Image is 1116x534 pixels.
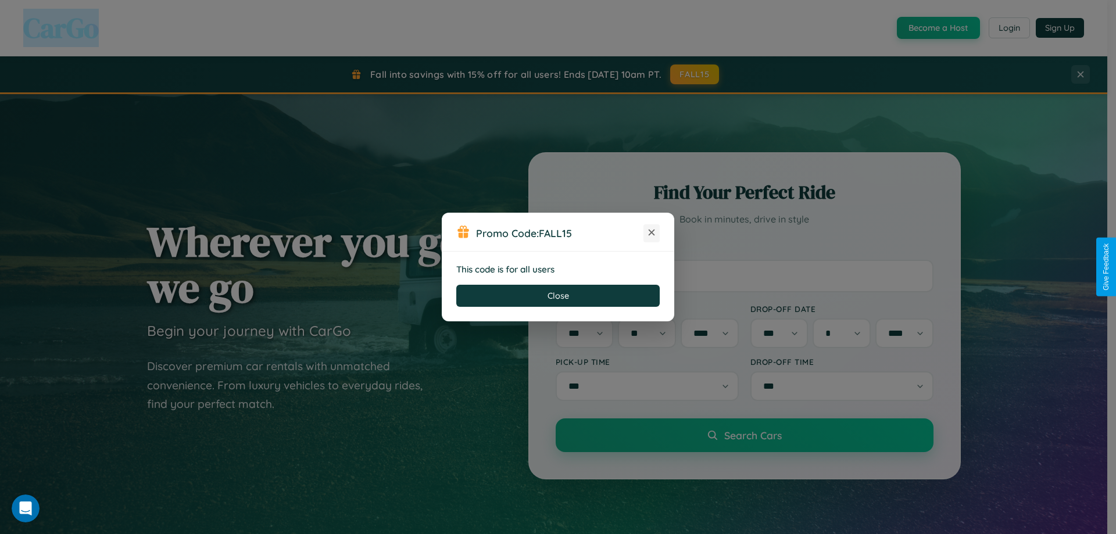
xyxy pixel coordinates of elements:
h3: Promo Code: [476,227,643,239]
iframe: Intercom live chat [12,494,40,522]
button: Close [456,285,660,307]
b: FALL15 [539,227,572,239]
div: Give Feedback [1102,243,1110,291]
strong: This code is for all users [456,264,555,275]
